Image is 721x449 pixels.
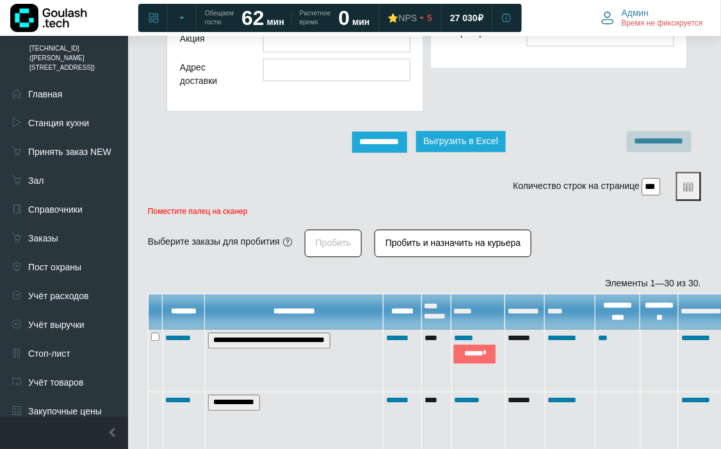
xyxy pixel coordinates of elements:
[148,277,701,291] div: Элементы 1—30 из 30.
[427,12,432,24] span: 5
[514,180,640,193] label: Количество строк на странице
[352,17,369,27] span: мин
[170,59,254,92] div: Адрес доставки
[10,4,87,32] img: Логотип компании Goulash.tech
[594,4,711,31] button: Админ Время не фиксируется
[478,12,483,24] span: ₽
[170,30,254,53] div: Акция
[339,6,350,29] strong: 0
[416,131,506,152] button: Выгрузить в Excel
[380,6,441,29] a: ⭐NPS 5
[300,9,330,27] span: Расчетное время
[375,230,531,257] button: Пробить и назначить на курьера
[148,236,280,249] div: Выберите заказы для пробития
[241,6,264,29] strong: 62
[148,208,701,216] p: Поместите палец на сканер
[622,19,703,29] span: Время не фиксируется
[442,6,491,29] a: 27 030 ₽
[388,12,417,24] div: ⭐
[450,12,478,24] span: 27 030
[305,230,362,257] button: Пробить
[399,13,417,23] span: NPS
[205,9,234,27] span: Обещаем гостю
[267,17,284,27] span: мин
[197,6,378,29] a: Обещаем гостю 62 мин Расчетное время 0 мин
[622,7,649,19] span: Админ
